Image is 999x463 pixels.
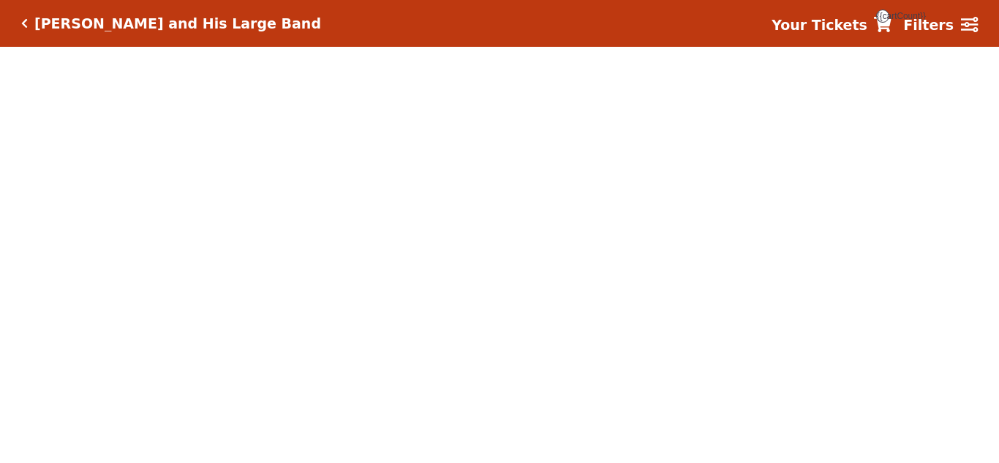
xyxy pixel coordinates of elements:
strong: Your Tickets [772,17,867,33]
a: Filters [903,15,978,36]
strong: Filters [903,17,954,33]
h5: [PERSON_NAME] and His Large Band [34,15,321,32]
a: Your Tickets {{cartCount}} [772,15,891,36]
a: Click here to go back to filters [21,18,28,29]
span: {{cartCount}} [876,10,889,23]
